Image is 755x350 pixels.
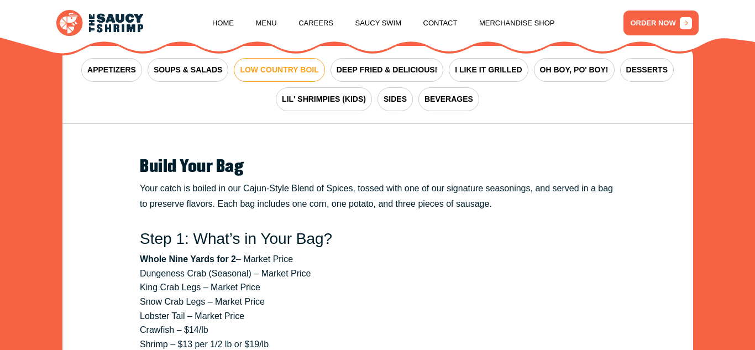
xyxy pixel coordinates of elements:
[377,87,413,111] button: SIDES
[140,280,615,295] li: King Crab Legs – Market Price
[81,58,142,82] button: APPETIZERS
[140,252,615,267] li: – Market Price
[140,295,615,309] li: Snow Crab Legs – Market Price
[449,58,528,82] button: I LIKE IT GRILLED
[384,93,407,105] span: SIDES
[140,181,615,212] p: Your catch is boiled in our Cajun-Style Blend of Spices, tossed with one of our signature seasoni...
[276,87,372,111] button: LIL' SHRIMPIES (KIDS)
[626,64,668,76] span: DESSERTS
[255,2,276,44] a: Menu
[534,58,615,82] button: OH BOY, PO' BOY!
[337,64,438,76] span: DEEP FRIED & DELICIOUS!
[240,64,318,76] span: LOW COUNTRY BOIL
[620,58,674,82] button: DESSERTS
[148,58,228,82] button: SOUPS & SALADS
[140,309,615,323] li: Lobster Tail – Market Price
[234,58,324,82] button: LOW COUNTRY BOIL
[423,2,458,44] a: Contact
[540,64,609,76] span: OH BOY, PO' BOY!
[140,267,615,281] li: Dungeness Crab (Seasonal) – Market Price
[87,64,136,76] span: APPETIZERS
[418,87,479,111] button: BEVERAGES
[56,10,144,36] img: logo
[424,93,473,105] span: BEVERAGES
[140,323,615,337] li: Crawfish – $14/lb
[140,229,615,248] h3: Step 1: What’s in Your Bag?
[623,11,699,35] a: ORDER NOW
[479,2,555,44] a: Merchandise Shop
[298,2,333,44] a: Careers
[455,64,522,76] span: I LIKE IT GRILLED
[212,2,234,44] a: Home
[331,58,444,82] button: DEEP FRIED & DELICIOUS!
[140,158,615,176] h2: Build Your Bag
[154,64,222,76] span: SOUPS & SALADS
[140,254,236,264] strong: Whole Nine Yards for 2
[355,2,402,44] a: Saucy Swim
[282,93,366,105] span: LIL' SHRIMPIES (KIDS)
